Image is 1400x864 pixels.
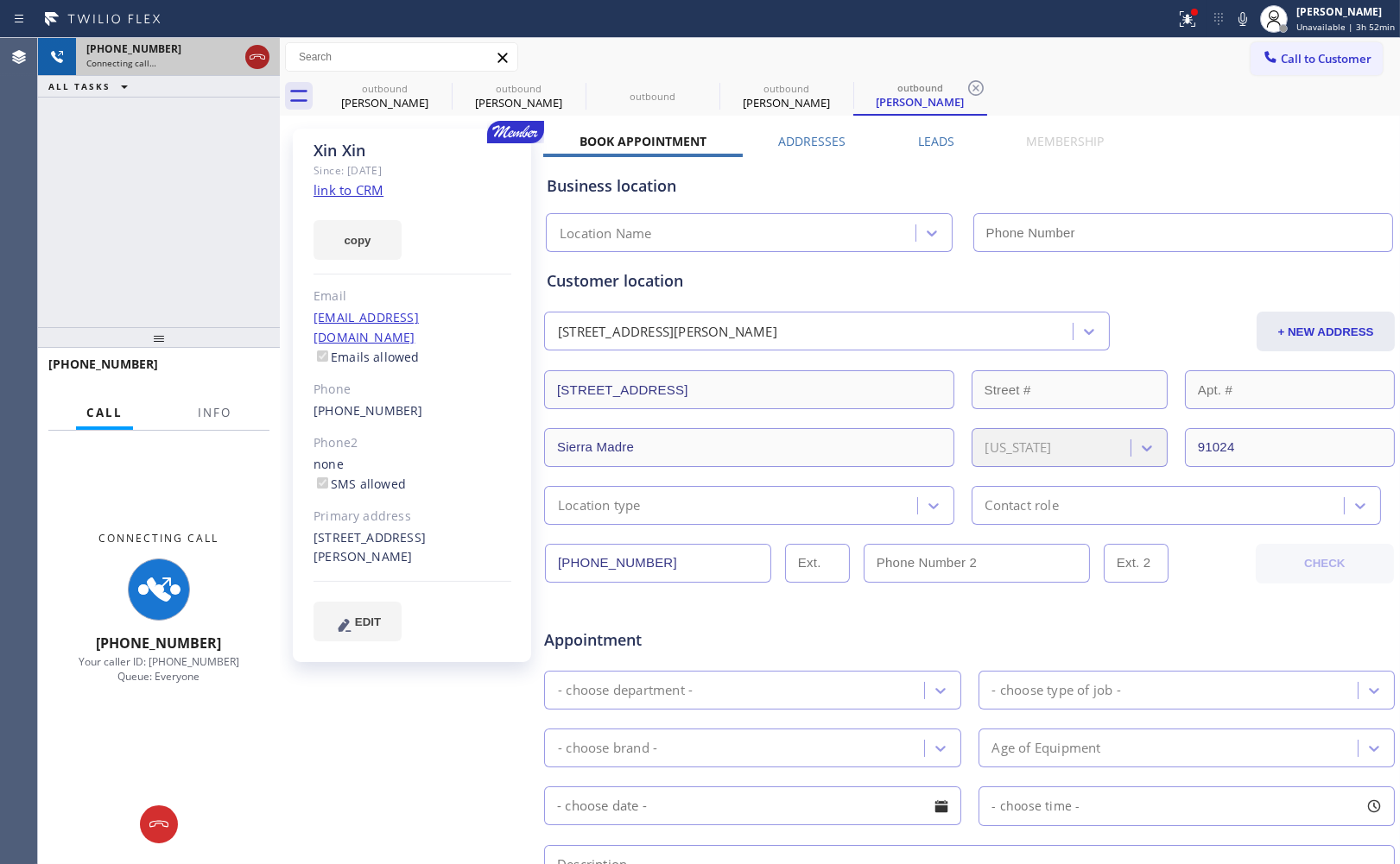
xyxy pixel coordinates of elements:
span: Call [86,405,123,420]
span: [PHONE_NUMBER] [48,356,158,372]
label: Leads [918,133,954,149]
div: Customer location [547,269,1392,293]
input: SMS allowed [317,477,328,489]
div: [PERSON_NAME] [855,94,985,110]
span: - choose time - [992,798,1080,814]
input: Ext. 2 [1104,544,1169,583]
input: ZIP [1185,428,1395,467]
input: City [544,428,954,467]
a: [EMAIL_ADDRESS][DOMAIN_NAME] [314,309,419,345]
div: Xin Xin [453,77,584,116]
input: Street # [972,370,1168,409]
div: [PERSON_NAME] [721,95,852,110]
span: Connecting Call [99,531,219,546]
div: outbound [320,82,450,95]
span: [PHONE_NUMBER] [86,41,181,56]
a: [PHONE_NUMBER] [314,402,423,419]
span: Info [198,405,231,420]
button: Hang up [140,805,178,843]
button: copy [314,220,402,260]
span: EDIT [355,615,381,628]
div: Contact role [985,495,1059,515]
button: Call [76,396,133,430]
div: Xin Xin [855,77,985,114]
input: Phone Number 2 [864,544,1090,583]
div: Location Name [560,224,652,243]
div: [STREET_ADDRESS][PERSON_NAME] [314,528,511,568]
div: [STREET_ADDRESS][PERSON_NAME] [558,322,777,342]
input: Address [544,370,954,409]
input: Phone Number [545,544,771,583]
div: Email [314,287,511,306]
input: - choose date - [544,786,961,825]
span: Call to Customer [1281,51,1371,66]
span: Connecting call… [86,57,156,69]
button: Call to Customer [1251,42,1383,75]
div: [PERSON_NAME] [453,95,584,110]
div: [PERSON_NAME] [1296,4,1395,19]
div: outbound [855,81,985,94]
button: Info [187,396,242,430]
label: Addresses [778,133,846,149]
input: Search [286,43,517,71]
button: + NEW ADDRESS [1257,312,1395,351]
span: Unavailable | 3h 52min [1296,21,1395,33]
span: Your caller ID: [PHONE_NUMBER] Queue: Everyone [79,654,239,684]
input: Phone Number [973,213,1394,252]
input: Emails allowed [317,350,328,362]
div: outbound [587,90,718,103]
div: none [314,455,511,495]
div: Daniela Pomefil [320,77,450,116]
div: Age of Equipment [992,738,1101,758]
label: Emails allowed [314,349,420,365]
button: Mute [1231,7,1255,31]
div: Phone [314,380,511,400]
div: [PERSON_NAME] [320,95,450,110]
button: EDIT [314,602,402,641]
button: ALL TASKS [38,76,145,97]
div: outbound [453,82,584,95]
button: CHECK [1256,544,1395,583]
input: Ext. [785,544,850,583]
span: Appointment [544,628,826,652]
a: link to CRM [314,181,383,199]
div: - choose brand - [558,738,657,758]
button: Hang up [245,45,269,69]
span: ALL TASKS [48,80,111,92]
label: Book Appointment [580,133,706,149]
div: Since: [DATE] [314,161,511,180]
span: [PHONE_NUMBER] [97,634,222,653]
div: - choose department - [558,680,693,700]
input: Apt. # [1185,370,1395,409]
label: Membership [1026,133,1104,149]
label: SMS allowed [314,476,406,492]
div: Business location [547,174,1392,198]
div: Xin Xin [721,77,852,116]
div: Xin Xin [314,141,511,161]
div: Primary address [314,507,511,527]
div: outbound [721,82,852,95]
div: Location type [558,495,641,515]
div: - choose type of job - [992,680,1121,700]
div: Phone2 [314,433,511,453]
